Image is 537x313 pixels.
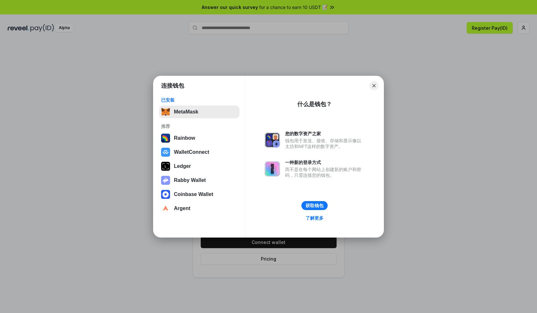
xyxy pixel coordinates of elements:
[161,176,170,185] img: svg+xml,%3Csvg%20xmlns%3D%22http%3A%2F%2Fwww.w3.org%2F2000%2Fsvg%22%20fill%3D%22none%22%20viewBox...
[301,201,328,210] button: 获取钱包
[297,100,332,108] div: 什么是钱包？
[285,167,364,178] div: 而不是在每个网站上创建新的账户和密码，只需连接您的钱包。
[159,160,239,173] button: Ledger
[159,106,239,118] button: MetaMask
[265,132,280,148] img: svg+xml,%3Csvg%20xmlns%3D%22http%3A%2F%2Fwww.w3.org%2F2000%2Fsvg%22%20fill%3D%22none%22%20viewBox...
[265,161,280,176] img: svg+xml,%3Csvg%20xmlns%3D%22http%3A%2F%2Fwww.w3.org%2F2000%2Fsvg%22%20fill%3D%22none%22%20viewBox...
[161,190,170,199] img: svg+xml,%3Csvg%20width%3D%2228%22%20height%3D%2228%22%20viewBox%3D%220%200%2028%2028%22%20fill%3D...
[161,123,237,129] div: 推荐
[285,160,364,165] div: 一种新的登录方式
[174,206,191,211] div: Argent
[159,174,239,187] button: Rabby Wallet
[159,188,239,201] button: Coinbase Wallet
[370,81,378,90] button: Close
[161,204,170,213] img: svg+xml,%3Csvg%20width%3D%2228%22%20height%3D%2228%22%20viewBox%3D%220%200%2028%2028%22%20fill%3D...
[174,163,191,169] div: Ledger
[174,149,209,155] div: WalletConnect
[306,215,323,221] div: 了解更多
[174,177,206,183] div: Rabby Wallet
[306,203,323,208] div: 获取钱包
[161,162,170,171] img: svg+xml,%3Csvg%20xmlns%3D%22http%3A%2F%2Fwww.w3.org%2F2000%2Fsvg%22%20width%3D%2228%22%20height%3...
[161,134,170,143] img: svg+xml,%3Csvg%20width%3D%22120%22%20height%3D%22120%22%20viewBox%3D%220%200%20120%20120%22%20fil...
[174,109,198,115] div: MetaMask
[161,107,170,116] img: svg+xml,%3Csvg%20fill%3D%22none%22%20height%3D%2233%22%20viewBox%3D%220%200%2035%2033%22%20width%...
[161,97,237,103] div: 已安装
[161,82,184,90] h1: 连接钱包
[285,138,364,149] div: 钱包用于发送、接收、存储和显示像以太坊和NFT这样的数字资产。
[159,202,239,215] button: Argent
[302,214,327,222] a: 了解更多
[174,192,213,197] div: Coinbase Wallet
[161,148,170,157] img: svg+xml,%3Csvg%20width%3D%2228%22%20height%3D%2228%22%20viewBox%3D%220%200%2028%2028%22%20fill%3D...
[159,146,239,159] button: WalletConnect
[159,132,239,145] button: Rainbow
[174,135,195,141] div: Rainbow
[285,131,364,137] div: 您的数字资产之家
